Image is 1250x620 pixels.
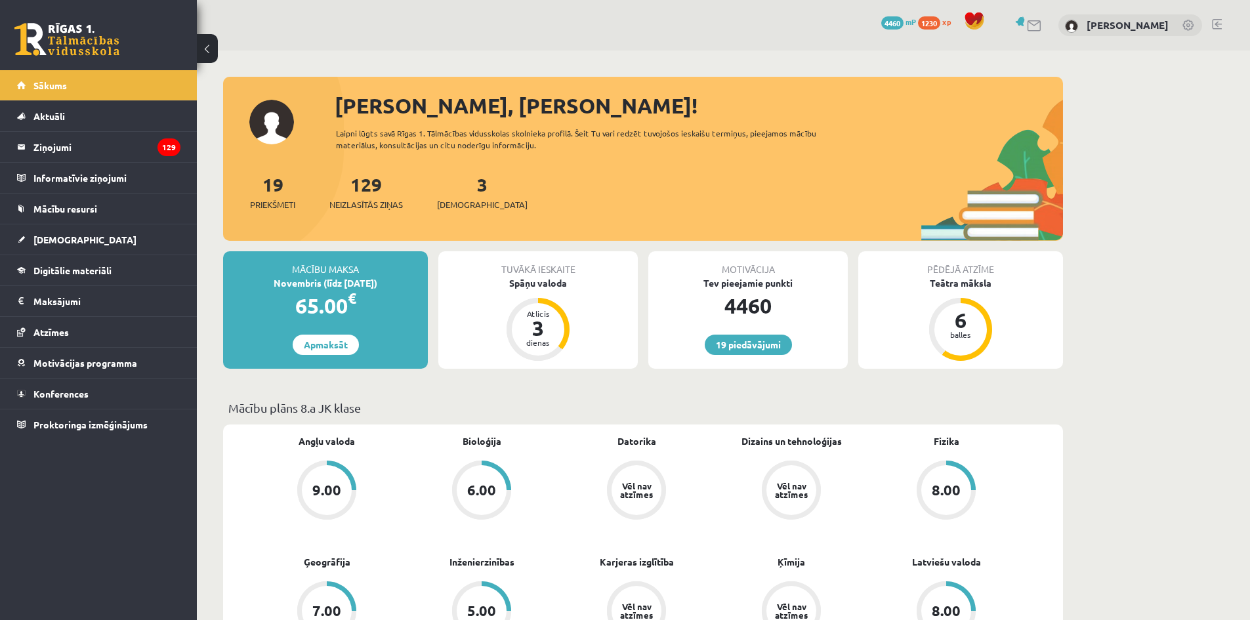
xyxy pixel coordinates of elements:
[1087,18,1169,31] a: [PERSON_NAME]
[299,434,355,448] a: Angļu valoda
[250,173,295,211] a: 19Priekšmeti
[463,434,501,448] a: Bioloģija
[329,198,403,211] span: Neizlasītās ziņas
[773,602,810,619] div: Vēl nav atzīmes
[518,318,558,339] div: 3
[17,101,180,131] a: Aktuāli
[335,90,1063,121] div: [PERSON_NAME], [PERSON_NAME]!
[858,276,1063,290] div: Teātra māksla
[600,555,674,569] a: Karjeras izglītība
[17,255,180,285] a: Digitālie materiāli
[33,110,65,122] span: Aktuāli
[934,434,959,448] a: Fizika
[648,276,848,290] div: Tev pieejamie punkti
[17,409,180,440] a: Proktoringa izmēģinājums
[617,434,656,448] a: Datorika
[223,251,428,276] div: Mācību maksa
[741,434,842,448] a: Dizains un tehnoloģijas
[33,388,89,400] span: Konferences
[33,419,148,430] span: Proktoringa izmēģinājums
[941,310,980,331] div: 6
[329,173,403,211] a: 129Neizlasītās ziņas
[648,290,848,321] div: 4460
[348,289,356,308] span: €
[912,555,981,569] a: Latviešu valoda
[17,163,180,193] a: Informatīvie ziņojumi
[157,138,180,156] i: 129
[17,194,180,224] a: Mācību resursi
[932,483,961,497] div: 8.00
[705,335,792,355] a: 19 piedāvājumi
[941,331,980,339] div: balles
[918,16,940,30] span: 1230
[33,357,137,369] span: Motivācijas programma
[449,555,514,569] a: Inženierzinības
[1065,20,1078,33] img: Kārlis Bergs
[14,23,119,56] a: Rīgas 1. Tālmācības vidusskola
[518,310,558,318] div: Atlicis
[438,251,638,276] div: Tuvākā ieskaite
[33,286,180,316] legend: Maksājumi
[17,286,180,316] a: Maksājumi
[250,198,295,211] span: Priekšmeti
[618,602,655,619] div: Vēl nav atzīmes
[881,16,904,30] span: 4460
[404,461,559,522] a: 6.00
[858,251,1063,276] div: Pēdējā atzīme
[437,198,528,211] span: [DEMOGRAPHIC_DATA]
[438,276,638,363] a: Spāņu valoda Atlicis 3 dienas
[918,16,957,27] a: 1230 xp
[17,70,180,100] a: Sākums
[33,326,69,338] span: Atzīmes
[17,379,180,409] a: Konferences
[304,555,350,569] a: Ģeogrāfija
[618,482,655,499] div: Vēl nav atzīmes
[33,264,112,276] span: Digitālie materiāli
[648,251,848,276] div: Motivācija
[467,483,496,497] div: 6.00
[293,335,359,355] a: Apmaksāt
[932,604,961,618] div: 8.00
[33,163,180,193] legend: Informatīvie ziņojumi
[518,339,558,346] div: dienas
[17,132,180,162] a: Ziņojumi129
[223,290,428,321] div: 65.00
[858,276,1063,363] a: Teātra māksla 6 balles
[223,276,428,290] div: Novembris (līdz [DATE])
[906,16,916,27] span: mP
[249,461,404,522] a: 9.00
[773,482,810,499] div: Vēl nav atzīmes
[559,461,714,522] a: Vēl nav atzīmes
[467,604,496,618] div: 5.00
[336,127,840,151] div: Laipni lūgts savā Rīgas 1. Tālmācības vidusskolas skolnieka profilā. Šeit Tu vari redzēt tuvojošo...
[33,203,97,215] span: Mācību resursi
[714,461,869,522] a: Vēl nav atzīmes
[778,555,805,569] a: Ķīmija
[17,348,180,378] a: Motivācijas programma
[438,276,638,290] div: Spāņu valoda
[869,461,1024,522] a: 8.00
[228,399,1058,417] p: Mācību plāns 8.a JK klase
[312,604,341,618] div: 7.00
[33,234,136,245] span: [DEMOGRAPHIC_DATA]
[33,132,180,162] legend: Ziņojumi
[312,483,341,497] div: 9.00
[33,79,67,91] span: Sākums
[942,16,951,27] span: xp
[17,224,180,255] a: [DEMOGRAPHIC_DATA]
[881,16,916,27] a: 4460 mP
[17,317,180,347] a: Atzīmes
[437,173,528,211] a: 3[DEMOGRAPHIC_DATA]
